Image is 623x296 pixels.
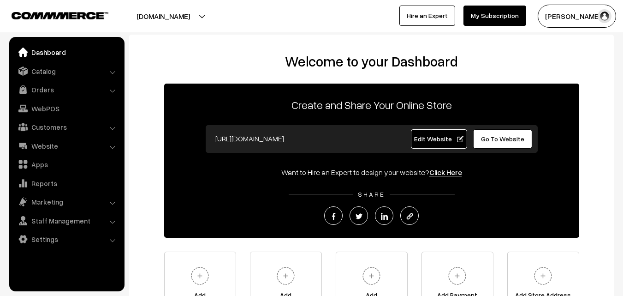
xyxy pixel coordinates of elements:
a: Dashboard [12,44,121,60]
a: Hire an Expert [399,6,455,26]
img: user [598,9,611,23]
a: My Subscription [463,6,526,26]
a: Orders [12,81,121,98]
img: plus.svg [359,263,384,289]
a: Go To Website [473,129,533,149]
a: WebPOS [12,100,121,117]
a: Website [12,138,121,154]
a: Marketing [12,193,121,210]
button: [DOMAIN_NAME] [104,5,222,28]
div: Want to Hire an Expert to design your website? [164,167,579,178]
p: Create and Share Your Online Store [164,97,579,113]
a: Settings [12,231,121,248]
button: [PERSON_NAME] [538,5,616,28]
h2: Welcome to your Dashboard [138,53,605,70]
span: SHARE [353,190,390,198]
img: plus.svg [273,263,298,289]
img: plus.svg [530,263,556,289]
a: Click Here [429,168,462,177]
a: Edit Website [411,129,467,149]
a: COMMMERCE [12,9,92,20]
a: Apps [12,156,121,173]
a: Staff Management [12,212,121,229]
a: Catalog [12,63,121,79]
img: plus.svg [445,263,470,289]
a: Reports [12,175,121,192]
a: Customers [12,119,121,135]
img: COMMMERCE [12,12,108,19]
span: Edit Website [414,135,463,143]
span: Go To Website [481,135,524,143]
img: plus.svg [187,263,213,289]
